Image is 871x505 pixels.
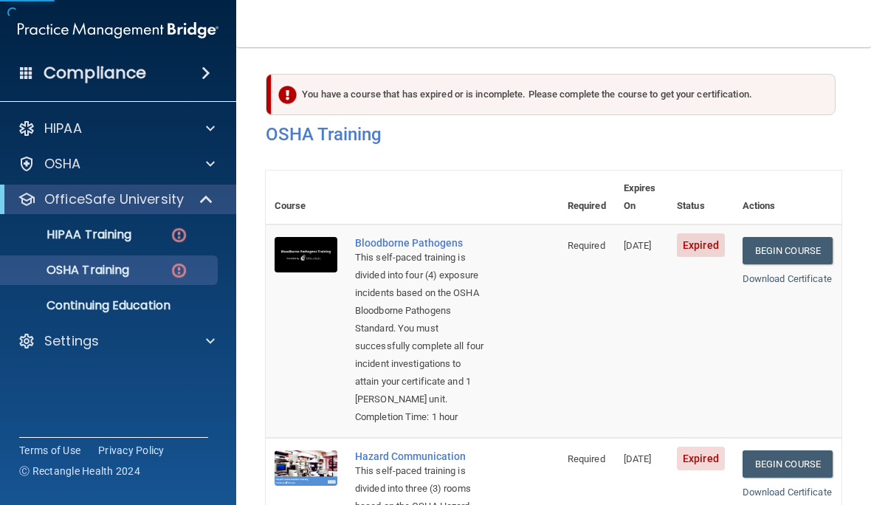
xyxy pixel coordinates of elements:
p: Continuing Education [10,298,211,313]
span: Required [568,240,605,251]
img: danger-circle.6113f641.png [170,226,188,244]
th: Required [559,171,615,224]
a: Download Certificate [743,487,832,498]
div: Completion Time: 1 hour [355,408,485,426]
span: [DATE] [624,453,652,464]
th: Actions [734,171,841,224]
img: PMB logo [18,16,218,45]
a: OfficeSafe University [18,190,214,208]
a: HIPAA [18,120,215,137]
p: OSHA Training [10,263,129,278]
th: Expires On [615,171,668,224]
p: OSHA [44,155,81,173]
a: Begin Course [743,450,833,478]
h4: Compliance [44,63,146,83]
a: Settings [18,332,215,350]
span: Expired [677,233,725,257]
span: [DATE] [624,240,652,251]
a: Hazard Communication [355,450,485,462]
a: OSHA [18,155,215,173]
a: Begin Course [743,237,833,264]
span: Required [568,453,605,464]
p: OfficeSafe University [44,190,184,208]
th: Course [266,171,346,224]
h4: OSHA Training [266,124,841,145]
div: You have a course that has expired or is incomplete. Please complete the course to get your certi... [272,74,836,115]
a: Download Certificate [743,273,832,284]
a: Privacy Policy [98,443,165,458]
a: Bloodborne Pathogens [355,237,485,249]
span: Ⓒ Rectangle Health 2024 [19,464,140,478]
img: danger-circle.6113f641.png [170,261,188,280]
div: This self-paced training is divided into four (4) exposure incidents based on the OSHA Bloodborne... [355,249,485,408]
th: Status [668,171,734,224]
p: Settings [44,332,99,350]
p: HIPAA Training [10,227,131,242]
img: exclamation-circle-solid-danger.72ef9ffc.png [278,86,297,104]
span: Expired [677,447,725,470]
a: Terms of Use [19,443,80,458]
p: HIPAA [44,120,82,137]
